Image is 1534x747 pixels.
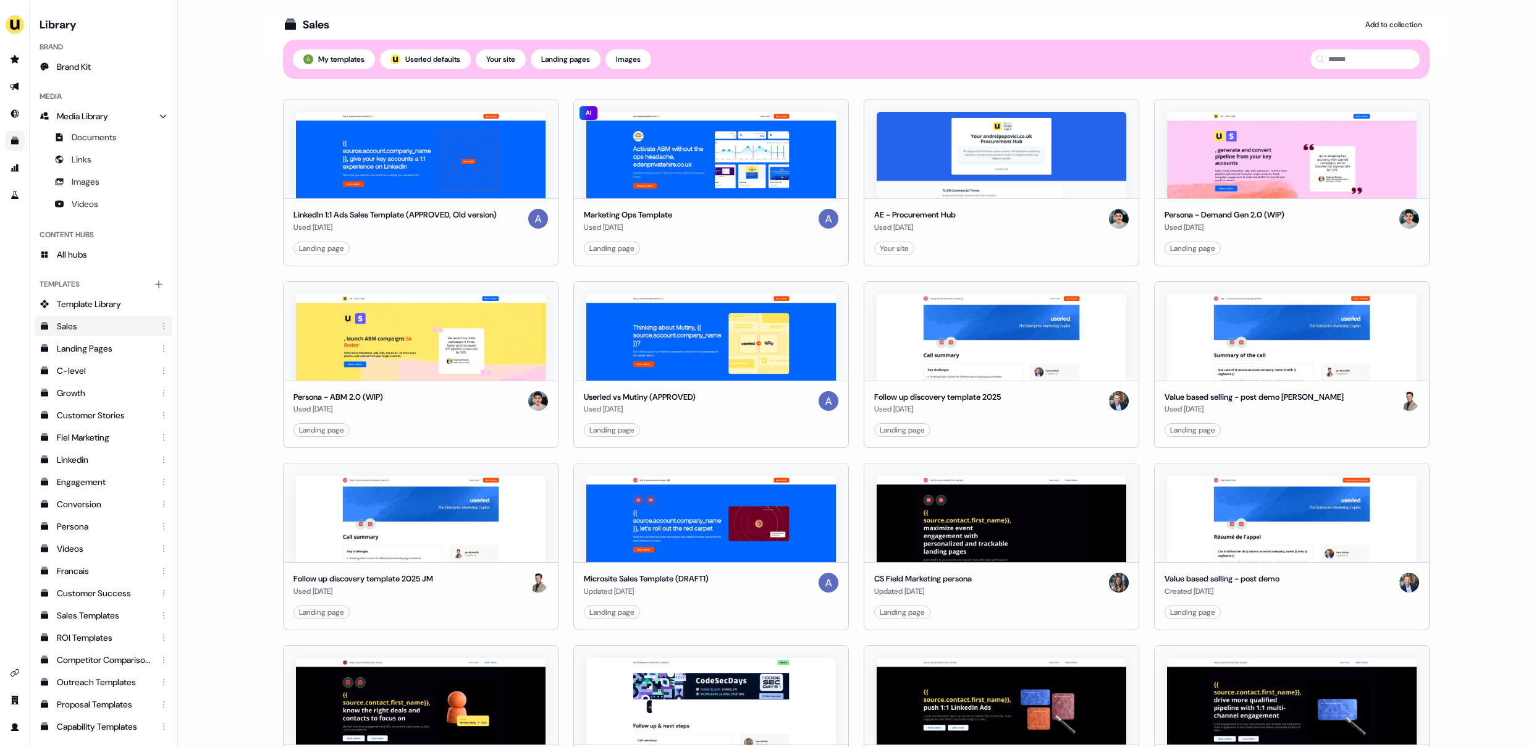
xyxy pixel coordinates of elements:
[293,209,497,221] div: LinkedIn 1:1 Ads Sales Template (APPROVED, Old version)
[1154,463,1430,630] button: Value based selling - post demo Value based selling - post demoCreated [DATE]YannLanding page
[864,463,1139,630] button: CS Field Marketing persona CS Field Marketing personaUpdated [DATE]CharlotteLanding page
[819,573,838,593] img: Aaron
[57,631,153,644] div: ROI Templates
[57,342,153,355] div: Landing Pages
[57,365,153,377] div: C-level
[1167,112,1417,198] img: Persona - Demand Gen 2.0 (WIP)
[35,150,172,169] a: Links
[57,587,153,599] div: Customer Success
[35,694,172,714] a: Proposal Templates
[293,49,375,69] button: My templates
[57,609,153,622] div: Sales Templates
[35,717,172,736] a: Capability Templates
[874,391,1001,403] div: Follow up discovery template 2025
[72,153,91,166] span: Links
[72,198,98,210] span: Videos
[390,54,400,64] div: ;
[35,472,172,492] a: Engagement
[57,110,108,122] span: Media Library
[819,391,838,411] img: Aaron
[584,403,696,415] div: Used [DATE]
[296,658,546,745] img: CS Sales persona
[35,316,172,336] a: Sales
[1170,606,1215,618] div: Landing page
[35,583,172,603] a: Customer Success
[57,476,153,488] div: Engagement
[589,242,634,255] div: Landing page
[35,405,172,425] a: Customer Stories
[531,49,601,69] button: Landing pages
[299,424,344,436] div: Landing page
[584,221,672,234] div: Used [DATE]
[35,450,172,470] a: Linkedin
[1167,294,1417,381] img: Value based selling - post demo JM
[303,17,329,32] div: Sales
[35,294,172,314] a: Template Library
[293,391,383,403] div: Persona - ABM 2.0 (WIP)
[57,676,153,688] div: Outreach Templates
[1165,209,1284,221] div: Persona - Demand Gen 2.0 (WIP)
[303,54,313,64] img: Georgia
[35,628,172,648] a: ROI Templates
[283,281,558,449] button: Persona - ABM 2.0 (WIP)Persona - ABM 2.0 (WIP)Used [DATE]VincentLanding page
[1170,424,1215,436] div: Landing page
[296,294,546,381] img: Persona - ABM 2.0 (WIP)
[573,463,849,630] button: Microsite Sales Template (DRAFT1)Microsite Sales Template (DRAFT1)Updated [DATE]AaronLanding page
[35,606,172,625] a: Sales Templates
[877,476,1126,562] img: CS Field Marketing persona
[35,494,172,514] a: Conversion
[864,99,1139,266] button: AE - Procurement HubAE - Procurement HubUsed [DATE]VincentYour site
[874,403,1001,415] div: Used [DATE]
[1399,209,1419,229] img: Vincent
[35,339,172,358] a: Landing Pages
[584,585,709,597] div: Updated [DATE]
[35,672,172,692] a: Outreach Templates
[586,476,836,562] img: Microsite Sales Template (DRAFT1)
[35,194,172,214] a: Videos
[1170,242,1215,255] div: Landing page
[586,112,836,198] img: Marketing Ops Template
[864,281,1139,449] button: Follow up discovery template 2025Follow up discovery template 2025Used [DATE]YannLanding page
[874,209,956,221] div: AE - Procurement Hub
[1399,391,1419,411] img: Joe
[57,431,153,444] div: Fiel Marketing
[35,172,172,192] a: Images
[35,57,172,77] a: Brand Kit
[1167,658,1417,745] img: CS Demand Generation persona
[1109,391,1129,411] img: Yann
[72,175,99,188] span: Images
[573,99,849,266] button: Marketing Ops TemplateAIMarketing Ops TemplateUsed [DATE]AaronLanding page
[5,185,25,205] a: Go to experiments
[874,585,972,597] div: Updated [DATE]
[605,49,651,69] button: Images
[584,573,709,585] div: Microsite Sales Template (DRAFT1)
[573,281,849,449] button: Userled vs Mutiny (APPROVED)Userled vs Mutiny (APPROVED)Used [DATE]AaronLanding page
[877,112,1126,198] img: AE - Procurement Hub
[293,221,497,234] div: Used [DATE]
[5,104,25,124] a: Go to Inbound
[57,720,153,733] div: Capability Templates
[57,409,153,421] div: Customer Stories
[5,717,25,737] a: Go to profile
[1109,573,1129,593] img: Charlotte
[880,242,909,255] div: Your site
[299,606,344,618] div: Landing page
[35,37,172,57] div: Brand
[57,654,153,666] div: Competitor Comparisons
[296,476,546,562] img: Follow up discovery template 2025 JM
[283,99,558,266] button: LinkedIn 1:1 Ads Sales Template (APPROVED, Old version)LinkedIn 1:1 Ads Sales Template (APPROVED,...
[293,573,433,585] div: Follow up discovery template 2025 JM
[1109,209,1129,229] img: Vincent
[1154,99,1430,266] button: Persona - Demand Gen 2.0 (WIP)Persona - Demand Gen 2.0 (WIP)Used [DATE]VincentLanding page
[296,112,546,198] img: LinkedIn 1:1 Ads Sales Template (APPROVED, Old version)
[1358,15,1430,35] button: Add to collection
[390,54,400,64] img: userled logo
[880,606,925,618] div: Landing page
[5,77,25,96] a: Go to outbound experience
[35,517,172,536] a: Persona
[5,158,25,178] a: Go to attribution
[283,463,558,630] button: Follow up discovery template 2025 JMFollow up discovery template 2025 JMUsed [DATE]JoeLanding page
[1167,476,1417,562] img: Value based selling - post demo
[819,209,838,229] img: Aaron
[35,127,172,147] a: Documents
